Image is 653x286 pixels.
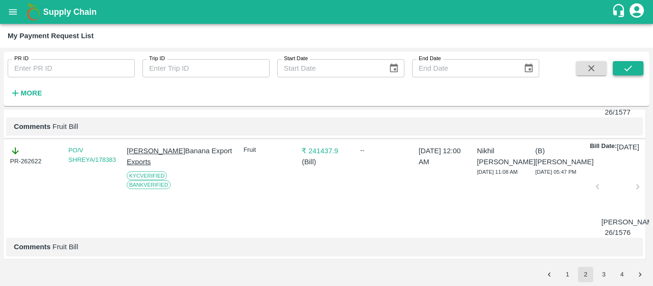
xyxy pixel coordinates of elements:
p: ( Bill ) [302,157,351,167]
a: Supply Chain [43,5,611,19]
button: Go to page 3 [596,267,611,282]
div: account of current user [628,2,645,22]
p: Fruit [243,146,293,155]
p: Nikhil [PERSON_NAME] [477,146,526,167]
label: Start Date [284,55,308,63]
button: Go to previous page [542,267,557,282]
p: Banana Export [185,146,234,156]
button: More [8,85,44,101]
img: logo [24,2,43,21]
p: ₹ 241437.9 [302,146,351,156]
p: [DATE] 12:00 AM [419,146,468,167]
button: Go to page 4 [614,267,630,282]
span: Bank Verified [127,180,171,189]
a: PO/V SHREYA/178383 [68,147,116,163]
input: Start Date [277,59,381,77]
input: Enter PR ID [8,59,135,77]
span: [DATE] 11:08 AM [477,169,518,175]
button: Go to next page [632,267,648,282]
strong: More [21,89,42,97]
p: [PERSON_NAME]/25-26/1576 [601,217,634,238]
label: PR ID [14,55,29,63]
p: [DATE] [617,142,639,152]
input: End Date [412,59,516,77]
label: Trip ID [149,55,165,63]
p: [PERSON_NAME] Exports [127,146,176,167]
p: Bill Date: [590,142,617,152]
div: customer-support [611,3,628,21]
b: Comments [14,243,51,251]
p: Fruit Bill [14,121,635,132]
span: [DATE] 05:47 PM [535,169,577,175]
b: Supply Chain [43,7,97,17]
button: Choose date [385,59,403,77]
nav: pagination navigation [540,267,649,282]
p: (B) [PERSON_NAME] [535,146,585,167]
span: KYC Verified [127,171,167,180]
p: Fruit Bill [14,242,635,252]
button: Choose date [520,59,538,77]
button: open drawer [2,1,24,23]
label: End Date [419,55,441,63]
b: Comments [14,123,51,130]
div: -- [360,146,410,155]
div: PR-262622 [10,146,59,166]
button: page 2 [578,267,593,282]
input: Enter Trip ID [142,59,270,77]
div: My Payment Request List [8,30,94,42]
button: Go to page 1 [560,267,575,282]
